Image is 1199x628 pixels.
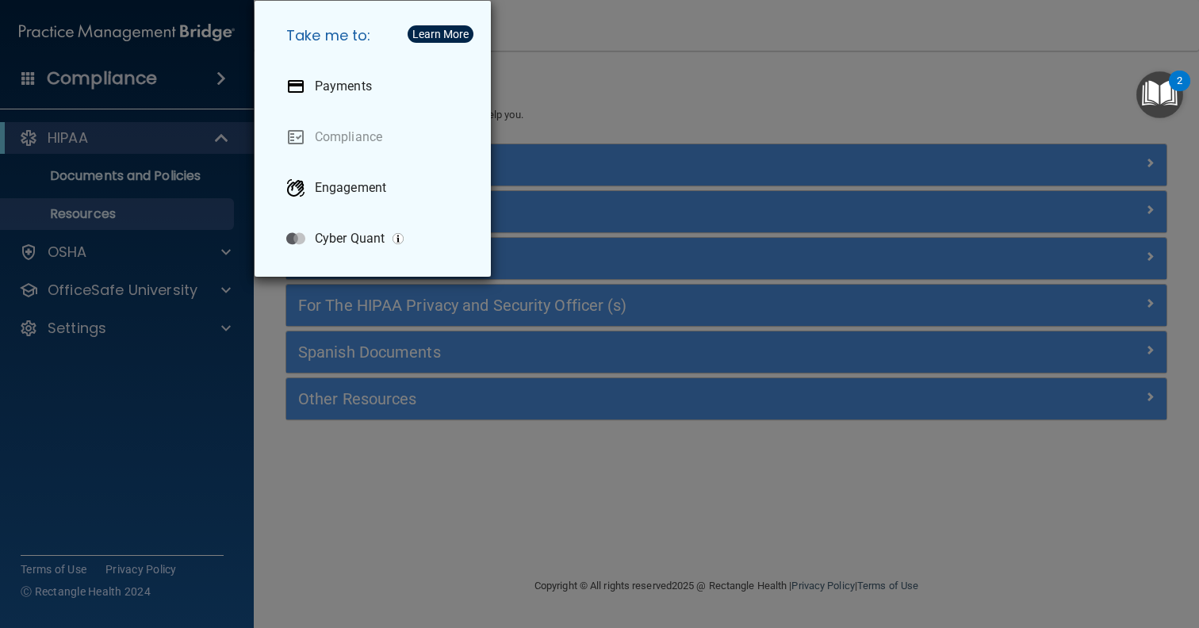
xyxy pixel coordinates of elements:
[274,64,478,109] a: Payments
[408,25,473,43] button: Learn More
[1136,71,1183,118] button: Open Resource Center, 2 new notifications
[925,515,1180,579] iframe: Drift Widget Chat Controller
[274,13,478,58] h5: Take me to:
[274,216,478,261] a: Cyber Quant
[412,29,469,40] div: Learn More
[274,166,478,210] a: Engagement
[315,78,372,94] p: Payments
[315,231,385,247] p: Cyber Quant
[1177,81,1182,101] div: 2
[315,180,386,196] p: Engagement
[274,115,478,159] a: Compliance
